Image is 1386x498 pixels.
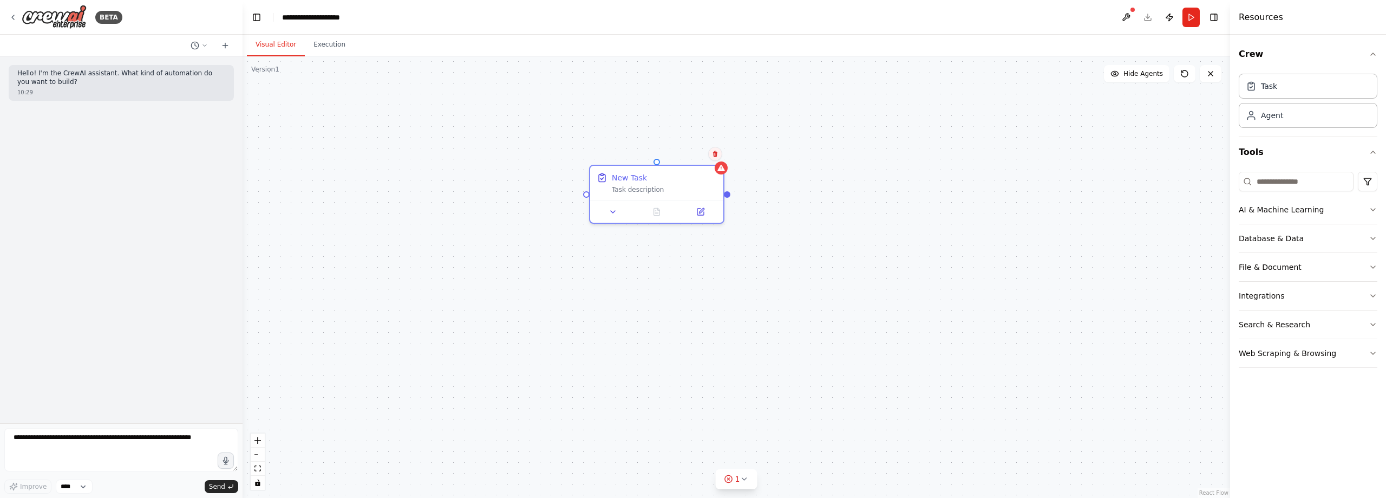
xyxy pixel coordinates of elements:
button: zoom out [251,448,265,462]
button: Hide left sidebar [249,10,264,25]
span: Hide Agents [1123,69,1163,78]
div: Version 1 [251,65,279,74]
button: Tools [1239,137,1377,167]
div: React Flow controls [251,434,265,490]
a: React Flow attribution [1199,490,1228,496]
span: 1 [735,474,740,484]
img: Logo [22,5,87,29]
div: 10:29 [17,88,225,96]
button: Delete node [708,147,722,161]
span: Improve [20,482,47,491]
button: Search & Research [1239,311,1377,339]
button: Improve [4,480,51,494]
button: toggle interactivity [251,476,265,490]
div: New Task [612,172,647,183]
button: Click to speak your automation idea [218,452,234,469]
button: Crew [1239,39,1377,69]
button: Hide Agents [1104,65,1169,82]
button: fit view [251,462,265,476]
span: Send [209,482,225,491]
div: Task description [612,185,717,194]
button: Web Scraping & Browsing [1239,339,1377,367]
h4: Resources [1239,11,1283,24]
button: Visual Editor [247,34,305,56]
button: AI & Machine Learning [1239,196,1377,224]
div: BETA [95,11,122,24]
button: zoom in [251,434,265,448]
button: Start a new chat [217,39,234,52]
button: Switch to previous chat [186,39,212,52]
div: Tools [1239,167,1377,377]
p: Hello! I'm the CrewAI assistant. What kind of automation do you want to build? [17,69,225,86]
div: Crew [1239,69,1377,137]
button: Hide right sidebar [1206,10,1221,25]
button: Send [205,480,238,493]
button: No output available [634,205,680,218]
button: Open in side panel [682,205,719,218]
div: Task [1261,81,1277,92]
div: New TaskTask description [589,165,724,224]
div: Agent [1261,110,1283,121]
button: Execution [305,34,354,56]
button: Database & Data [1239,224,1377,253]
button: 1 [716,469,757,489]
button: File & Document [1239,253,1377,281]
button: Integrations [1239,282,1377,310]
nav: breadcrumb [282,12,357,23]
